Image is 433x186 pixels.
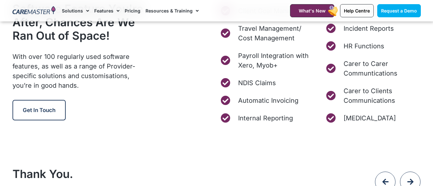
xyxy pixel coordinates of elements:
[325,24,421,33] a: Incident Reports
[325,41,421,51] a: HR Functions
[237,113,293,123] span: Internal Reporting
[220,51,315,70] a: Payroll Integration with Xero, Myob+
[237,51,315,70] span: Payroll Integration with Xero, Myob+
[237,24,315,43] span: Travel Management/ Cost Management
[325,113,421,123] a: [MEDICAL_DATA]
[237,96,298,105] span: Automatic Invoicing
[12,6,56,16] img: CareMaster Logo
[377,4,421,17] a: Request a Demo
[299,8,326,13] span: What's New
[342,59,421,78] span: Carer to Carer Communtications
[220,113,315,123] a: Internal Reporting
[342,86,421,105] span: Carer to Clients Communications
[12,167,329,181] h2: Thank You.
[325,86,421,105] a: Carer to Clients Communications
[340,4,374,17] a: Help Centre
[23,107,55,113] span: Get in Touch
[381,8,417,13] span: Request a Demo
[342,113,396,123] span: [MEDICAL_DATA]
[342,24,394,33] span: Incident Reports
[290,4,334,17] a: What's New
[12,53,135,89] span: With over 100 regularly used software features, as well as a range of Provider-specific solutions...
[12,100,66,120] a: Get in Touch
[325,59,421,78] a: Carer to Carer Communtications
[342,41,384,51] span: HR Functions
[237,78,276,88] span: NDIS Claims
[220,24,315,43] a: Travel Management/ Cost Management
[344,8,370,13] span: Help Centre
[220,78,315,88] a: NDIS Claims
[220,96,315,105] a: Automatic Invoicing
